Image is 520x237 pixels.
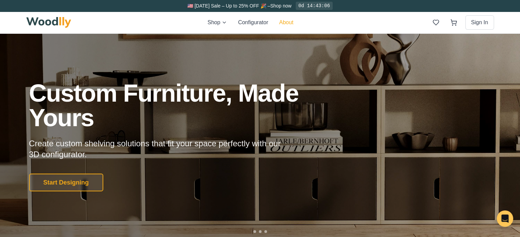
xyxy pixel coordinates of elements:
[465,15,494,30] button: Sign In
[26,17,71,28] img: Woodlly
[29,138,292,160] p: Create custom shelving solutions that fit your space perfectly with our 3D configurator.
[279,18,293,27] button: About
[208,18,227,27] button: Shop
[238,18,268,27] button: Configurator
[29,81,335,130] h1: Custom Furniture, Made Yours
[296,2,333,10] div: 0d 14:43:06
[187,3,270,9] span: 🇺🇸 [DATE] Sale – Up to 25% OFF 🎉 –
[270,3,291,9] a: Shop now
[29,174,103,191] button: Start Designing
[497,210,513,227] div: Open Intercom Messenger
